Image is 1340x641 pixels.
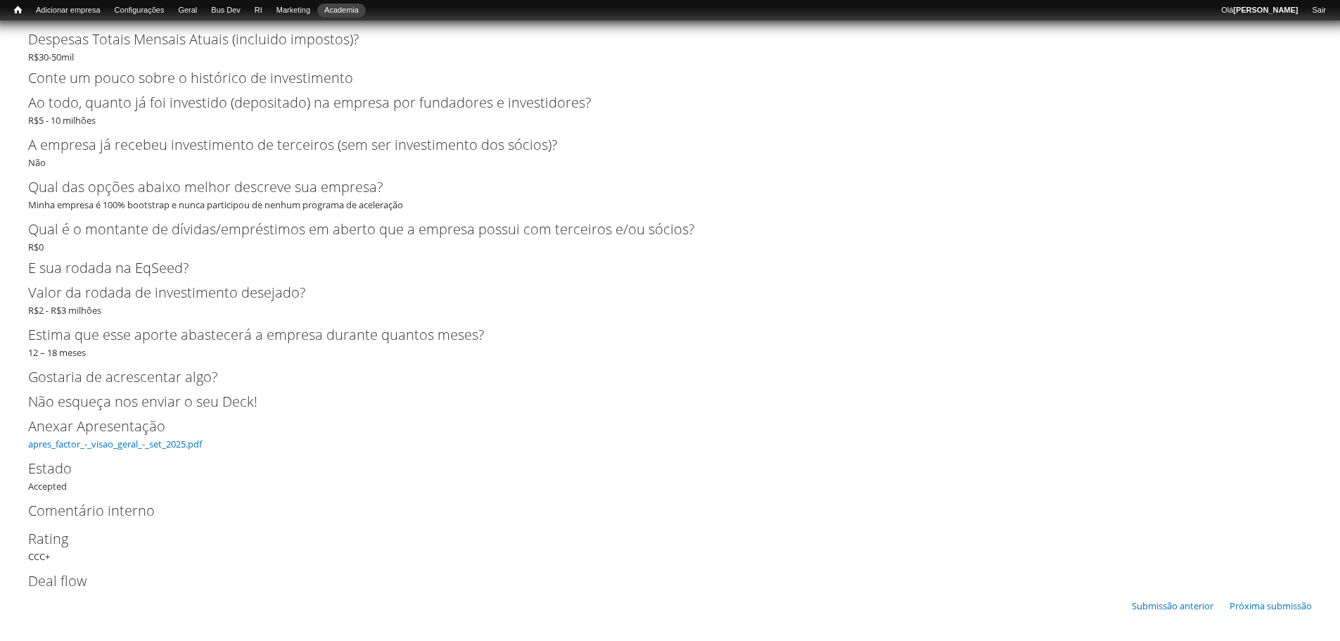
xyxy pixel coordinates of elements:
[28,458,1289,479] label: Estado
[28,71,1312,85] h2: Conte um pouco sobre o histórico de investimento
[7,4,29,17] a: Início
[28,528,1289,550] label: Rating
[171,4,204,18] a: Geral
[108,4,172,18] a: Configurações
[28,324,1312,360] div: 12 – 18 meses
[28,177,1289,198] label: Qual das opções abaixo melhor descreve sua empresa?
[28,324,1289,345] label: Estima que esse aporte abastecerá a empresa durante quantos meses?
[28,528,1312,564] div: CCC+
[28,219,1312,254] div: R$0
[1214,4,1305,18] a: Olá[PERSON_NAME]
[28,29,1289,50] label: Despesas Totais Mensais Atuais (incluido impostos)?
[28,29,1312,64] div: R$30-50mil
[14,5,22,15] span: Início
[28,219,1289,240] label: Qual é o montante de dívidas/empréstimos em aberto que a empresa possui com terceiros e/ou sócios?
[28,177,1312,212] div: Minha empresa é 100% bootstrap e nunca participou de nenhum programa de aceleração
[28,438,202,450] a: apres_factor_-_visao_geral_-_set_2025.pdf
[28,458,1312,493] div: Accepted
[269,4,317,18] a: Marketing
[28,261,1312,275] h2: E sua rodada na EqSeed?
[1305,4,1333,18] a: Sair
[28,571,1289,592] label: Deal flow
[28,395,1312,409] h2: Não esqueça nos enviar o seu Deck!
[28,92,1289,113] label: Ao todo, quanto já foi investido (depositado) na empresa por fundadores e investidores?
[204,4,248,18] a: Bus Dev
[28,367,1289,388] label: Gostaria de acrescentar algo?
[248,4,269,18] a: RI
[28,500,1289,521] label: Comentário interno
[28,282,1289,303] label: Valor da rodada de investimento desejado?
[29,4,108,18] a: Adicionar empresa
[1132,599,1213,612] a: Submissão anterior
[28,282,1312,317] div: R$2 - R$3 milhões
[28,134,1312,170] div: Não
[1230,599,1312,612] a: Próxima submissão
[317,4,366,18] a: Academia
[28,416,1289,437] label: Anexar Apresentação
[28,134,1289,156] label: A empresa já recebeu investimento de terceiros (sem ser investimento dos sócios)?
[28,92,1312,127] div: R$5 - 10 milhões
[1233,6,1298,14] strong: [PERSON_NAME]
